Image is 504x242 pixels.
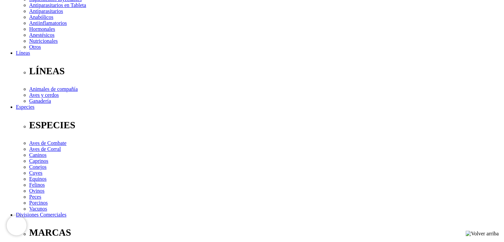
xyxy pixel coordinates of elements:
a: Porcinos [29,200,48,206]
p: MARCAS [29,227,501,238]
a: Anabólicos [29,14,53,20]
a: Antiparasitarios en Tableta [29,2,86,8]
a: Nutricionales [29,38,58,44]
a: Otros [29,44,41,50]
p: ESPECIES [29,120,501,131]
p: LÍNEAS [29,66,501,77]
a: Divisiones Comerciales [16,212,66,217]
a: Anestésicos [29,32,54,38]
a: Líneas [16,50,30,56]
a: Conejos [29,164,46,170]
a: Aves de Corral [29,146,61,152]
img: Volver arriba [466,231,499,237]
a: Felinos [29,182,45,188]
a: Caprinos [29,158,48,164]
a: Cuyes [29,170,42,176]
a: Antiinflamatorios [29,20,67,26]
a: Ganadería [29,98,51,104]
a: Antiparasitarios [29,8,63,14]
a: Ovinos [29,188,44,194]
a: Vacunos [29,206,47,212]
a: Peces [29,194,41,200]
a: Animales de compañía [29,86,78,92]
a: Especies [16,104,34,110]
a: Hormonales [29,26,55,32]
a: Aves de Combate [29,140,67,146]
iframe: Brevo live chat [7,215,27,235]
a: Caninos [29,152,46,158]
a: Aves y cerdos [29,92,59,98]
a: Equinos [29,176,46,182]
